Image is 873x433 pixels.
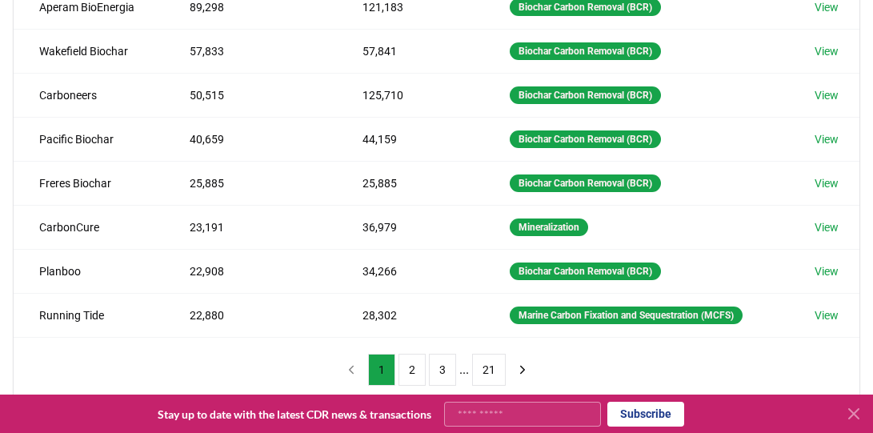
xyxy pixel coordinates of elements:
button: 21 [472,354,506,386]
button: next page [509,354,536,386]
td: Wakefield Biochar [14,29,164,73]
td: 23,191 [164,205,337,249]
div: Biochar Carbon Removal (BCR) [510,130,661,148]
td: 57,841 [337,29,483,73]
td: Freres Biochar [14,161,164,205]
td: 25,885 [164,161,337,205]
a: View [815,87,839,103]
td: 44,159 [337,117,483,161]
div: Biochar Carbon Removal (BCR) [510,86,661,104]
td: 28,302 [337,293,483,337]
td: Pacific Biochar [14,117,164,161]
li: ... [459,360,469,379]
td: 50,515 [164,73,337,117]
td: CarbonCure [14,205,164,249]
td: 57,833 [164,29,337,73]
td: 34,266 [337,249,483,293]
a: View [815,219,839,235]
a: View [815,307,839,323]
button: 3 [429,354,456,386]
td: Carboneers [14,73,164,117]
a: View [815,131,839,147]
td: 36,979 [337,205,483,249]
td: 22,880 [164,293,337,337]
div: Biochar Carbon Removal (BCR) [510,263,661,280]
a: View [815,263,839,279]
td: 40,659 [164,117,337,161]
div: Biochar Carbon Removal (BCR) [510,42,661,60]
td: Planboo [14,249,164,293]
div: Mineralization [510,219,588,236]
div: Biochar Carbon Removal (BCR) [510,174,661,192]
button: 1 [368,354,395,386]
div: Marine Carbon Fixation and Sequestration (MCFS) [510,307,743,324]
td: 125,710 [337,73,483,117]
a: View [815,43,839,59]
td: Running Tide [14,293,164,337]
a: View [815,175,839,191]
td: 25,885 [337,161,483,205]
button: 2 [398,354,426,386]
td: 22,908 [164,249,337,293]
